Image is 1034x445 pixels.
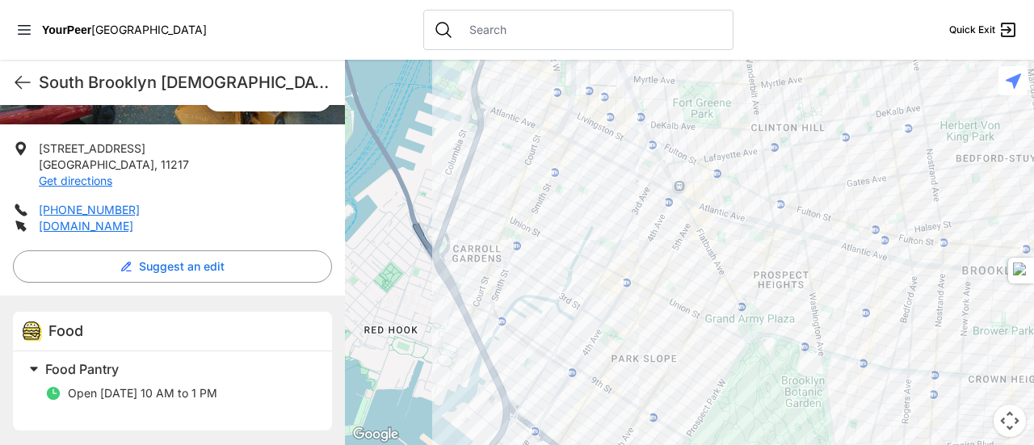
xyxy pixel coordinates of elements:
[349,424,402,445] a: Open this area in Google Maps (opens a new window)
[48,322,83,339] span: Food
[460,22,723,38] input: Search
[91,23,207,36] span: [GEOGRAPHIC_DATA]
[13,250,332,283] button: Suggest an edit
[139,258,225,275] span: Suggest an edit
[68,386,217,400] span: Open [DATE] 10 AM to 1 PM
[349,424,402,445] img: Google
[39,219,133,233] a: [DOMAIN_NAME]
[39,71,332,94] h1: South Brooklyn [DEMOGRAPHIC_DATA] (SDA) [DEMOGRAPHIC_DATA]
[161,157,189,171] span: 11217
[42,23,91,36] span: YourPeer
[39,141,145,155] span: [STREET_ADDRESS]
[39,157,154,171] span: [GEOGRAPHIC_DATA]
[154,157,158,171] span: ,
[39,203,140,216] a: [PHONE_NUMBER]
[949,23,995,36] span: Quick Exit
[949,20,1018,40] a: Quick Exit
[39,174,112,187] a: Get directions
[45,361,119,377] span: Food Pantry
[42,25,207,35] a: YourPeer[GEOGRAPHIC_DATA]
[994,405,1026,437] button: Map camera controls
